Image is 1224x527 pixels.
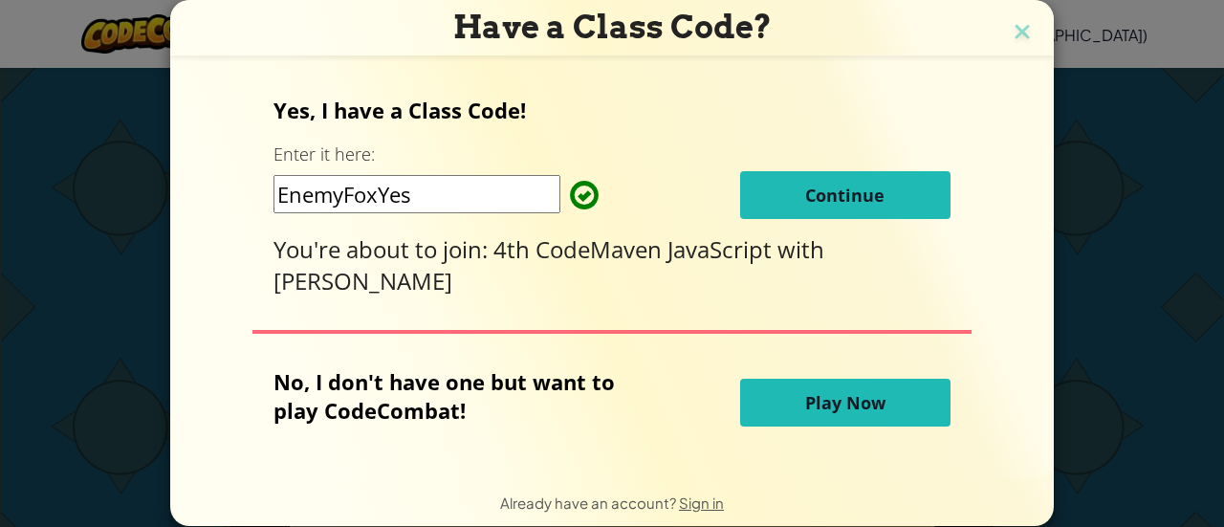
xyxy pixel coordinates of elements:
[453,8,772,46] span: Have a Class Code?
[500,494,679,512] span: Already have an account?
[805,184,885,207] span: Continue
[493,233,777,265] span: 4th CodeMaven JavaScript
[273,265,452,296] span: [PERSON_NAME]
[740,171,951,219] button: Continue
[273,233,493,265] span: You're about to join:
[805,391,885,414] span: Play Now
[273,96,950,124] p: Yes, I have a Class Code!
[273,367,644,425] p: No, I don't have one but want to play CodeCombat!
[679,494,724,512] a: Sign in
[777,233,824,265] span: with
[740,379,951,427] button: Play Now
[1010,19,1035,48] img: close icon
[273,143,375,166] label: Enter it here:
